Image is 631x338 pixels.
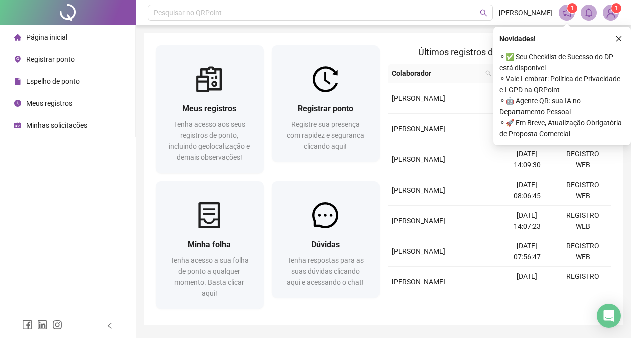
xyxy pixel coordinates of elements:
[611,3,621,13] sup: Atualize o seu contato no menu Meus Dados
[156,45,264,173] a: Meus registrosTenha acesso aos seus registros de ponto, incluindo geolocalização e demais observa...
[483,66,493,81] span: search
[156,181,264,309] a: Minha folhaTenha acesso a sua folha de ponto a qualquer momento. Basta clicar aqui!
[392,247,445,255] span: [PERSON_NAME]
[571,5,574,12] span: 1
[37,320,47,330] span: linkedin
[584,8,593,17] span: bell
[562,8,571,17] span: notification
[14,100,21,107] span: clock-circle
[311,240,340,249] span: Dúvidas
[52,320,62,330] span: instagram
[392,278,445,286] span: [PERSON_NAME]
[392,68,481,79] span: Colaborador
[287,256,364,286] span: Tenha respostas para as suas dúvidas clicando aqui e acessando o chat!
[555,206,611,236] td: REGISTRO WEB
[499,236,555,267] td: [DATE] 07:56:47
[615,5,618,12] span: 1
[272,45,380,162] a: Registrar pontoRegistre sua presença com rapidez e segurança clicando aqui!
[182,104,236,113] span: Meus registros
[14,122,21,129] span: schedule
[392,186,445,194] span: [PERSON_NAME]
[392,217,445,225] span: [PERSON_NAME]
[499,33,536,44] span: Novidades !
[392,155,445,163] span: [PERSON_NAME]
[597,304,621,328] div: Open Intercom Messenger
[22,320,32,330] span: facebook
[392,125,445,133] span: [PERSON_NAME]
[169,120,250,161] span: Tenha acesso aos seus registros de ponto, incluindo geolocalização e demais observações!
[14,78,21,85] span: file
[555,144,611,175] td: REGISTRO WEB
[603,5,618,20] img: 90160
[615,35,622,42] span: close
[499,117,625,139] span: ⚬ 🚀 Em Breve, Atualização Obrigatória de Proposta Comercial
[499,7,553,18] span: [PERSON_NAME]
[106,322,113,329] span: left
[499,73,625,95] span: ⚬ Vale Lembrar: Política de Privacidade e LGPD na QRPoint
[26,55,75,63] span: Registrar ponto
[26,99,72,107] span: Meus registros
[499,175,555,206] td: [DATE] 08:06:45
[499,267,555,297] td: [DATE] 13:59:43
[499,144,555,175] td: [DATE] 14:09:30
[567,3,577,13] sup: 1
[26,121,87,129] span: Minhas solicitações
[480,9,487,17] span: search
[298,104,353,113] span: Registrar ponto
[287,120,364,150] span: Registre sua presença com rapidez e segurança clicando aqui!
[555,236,611,267] td: REGISTRO WEB
[26,33,67,41] span: Página inicial
[14,34,21,41] span: home
[170,256,249,297] span: Tenha acesso a sua folha de ponto a qualquer momento. Basta clicar aqui!
[485,70,491,76] span: search
[392,94,445,102] span: [PERSON_NAME]
[188,240,231,249] span: Minha folha
[555,267,611,297] td: REGISTRO WEB
[555,175,611,206] td: REGISTRO WEB
[499,206,555,236] td: [DATE] 14:07:23
[26,77,80,85] span: Espelho de ponto
[499,51,625,73] span: ⚬ ✅ Seu Checklist de Sucesso do DP está disponível
[499,95,625,117] span: ⚬ 🤖 Agente QR: sua IA no Departamento Pessoal
[272,181,380,298] a: DúvidasTenha respostas para as suas dúvidas clicando aqui e acessando o chat!
[14,56,21,63] span: environment
[418,47,580,57] span: Últimos registros de ponto sincronizados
